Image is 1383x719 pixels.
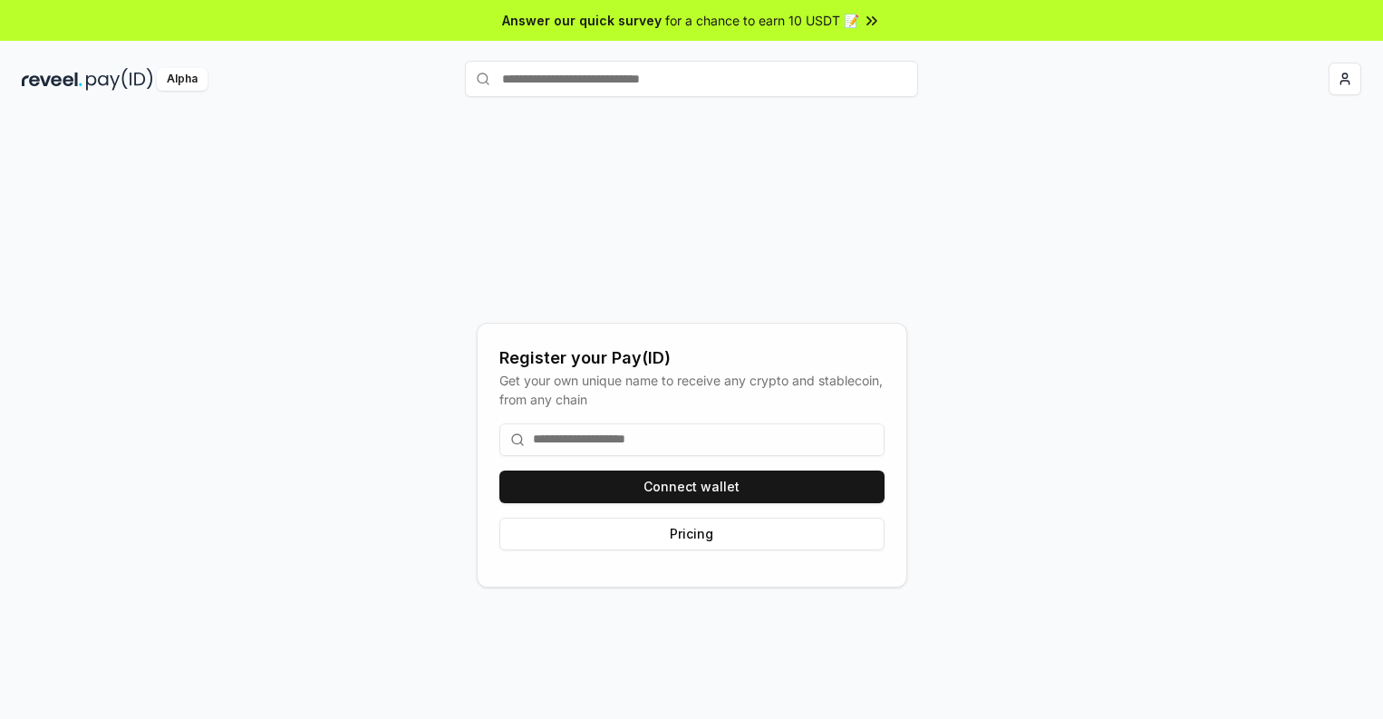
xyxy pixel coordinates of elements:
img: reveel_dark [22,68,82,91]
div: Alpha [157,68,208,91]
button: Pricing [499,518,885,550]
span: Answer our quick survey [502,11,662,30]
div: Get your own unique name to receive any crypto and stablecoin, from any chain [499,371,885,409]
div: Register your Pay(ID) [499,345,885,371]
button: Connect wallet [499,471,885,503]
img: pay_id [86,68,153,91]
span: for a chance to earn 10 USDT 📝 [665,11,859,30]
